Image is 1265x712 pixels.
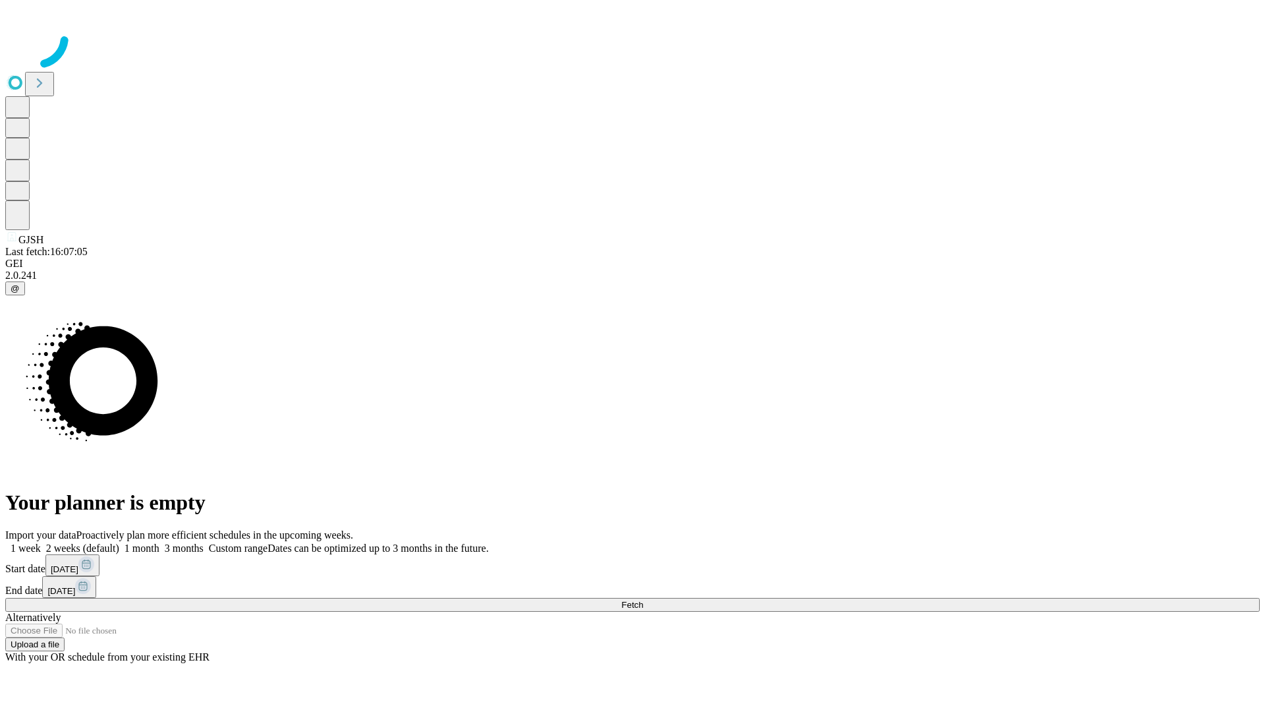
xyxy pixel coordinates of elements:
[209,543,267,554] span: Custom range
[5,490,1260,515] h1: Your planner is empty
[47,586,75,596] span: [DATE]
[5,529,76,541] span: Import your data
[5,651,210,663] span: With your OR schedule from your existing EHR
[51,564,78,574] span: [DATE]
[11,283,20,293] span: @
[267,543,488,554] span: Dates can be optimized up to 3 months in the future.
[5,598,1260,612] button: Fetch
[46,543,119,554] span: 2 weeks (default)
[165,543,204,554] span: 3 months
[5,576,1260,598] div: End date
[125,543,159,554] span: 1 month
[5,282,25,295] button: @
[5,246,88,257] span: Last fetch: 16:07:05
[45,554,99,576] button: [DATE]
[18,234,43,245] span: GJSH
[5,612,61,623] span: Alternatively
[11,543,41,554] span: 1 week
[5,258,1260,270] div: GEI
[42,576,96,598] button: [DATE]
[621,600,643,610] span: Fetch
[5,638,65,651] button: Upload a file
[5,554,1260,576] div: Start date
[5,270,1260,282] div: 2.0.241
[76,529,353,541] span: Proactively plan more efficient schedules in the upcoming weeks.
